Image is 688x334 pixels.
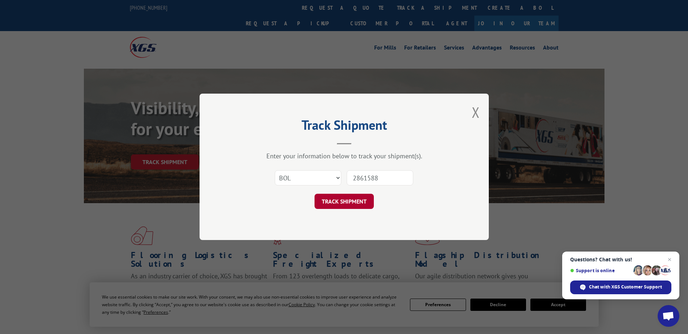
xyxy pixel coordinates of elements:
[315,194,374,209] button: TRACK SHIPMENT
[236,120,453,134] h2: Track Shipment
[658,305,679,327] div: Open chat
[347,171,413,186] input: Number(s)
[570,281,671,294] div: Chat with XGS Customer Support
[665,255,674,264] span: Close chat
[589,284,662,290] span: Chat with XGS Customer Support
[236,152,453,160] div: Enter your information below to track your shipment(s).
[570,257,671,262] span: Questions? Chat with us!
[570,268,631,273] span: Support is online
[472,103,480,122] button: Close modal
